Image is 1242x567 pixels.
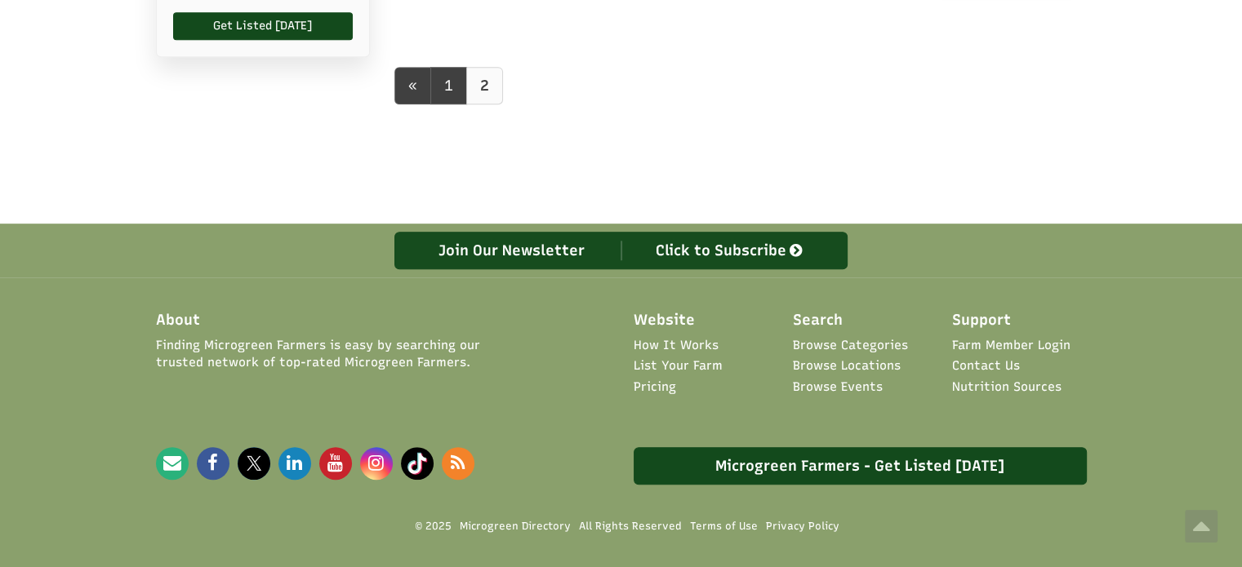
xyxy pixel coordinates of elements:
[394,232,848,269] a: Join Our Newsletter Click to Subscribe
[156,337,530,372] span: Finding Microgreen Farmers is easy by searching our trusted network of top-rated Microgreen Farmers.
[466,67,503,104] a: 2
[793,357,901,374] a: Browse Locations
[394,67,431,104] a: prev
[952,337,1071,354] a: Farm Member Login
[634,310,695,331] span: Website
[690,519,758,534] a: Terms of Use
[634,379,676,396] a: Pricing
[156,310,200,331] span: About
[952,357,1020,374] a: Contact Us
[403,241,621,260] div: Join Our Newsletter
[416,520,452,534] span: © 2025
[238,447,270,480] img: Microgreen Directory X
[793,310,843,331] span: Search
[401,447,434,480] img: Microgreen Directory Tiktok
[480,77,489,95] b: 2
[173,12,354,40] a: Get Listed [DATE]
[408,77,417,95] span: «
[634,357,723,374] a: List Your Farm
[952,379,1062,396] a: Nutrition Sources
[634,337,719,354] a: How It Works
[430,67,467,104] a: 1
[460,519,571,534] a: Microgreen Directory
[952,310,1011,331] span: Support
[766,519,839,534] a: Privacy Policy
[621,241,839,260] div: Click to Subscribe
[793,337,908,354] a: Browse Categories
[579,519,682,534] span: All Rights Reserved
[793,379,883,396] a: Browse Events
[634,447,1087,485] a: Microgreen Farmers - Get Listed [DATE]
